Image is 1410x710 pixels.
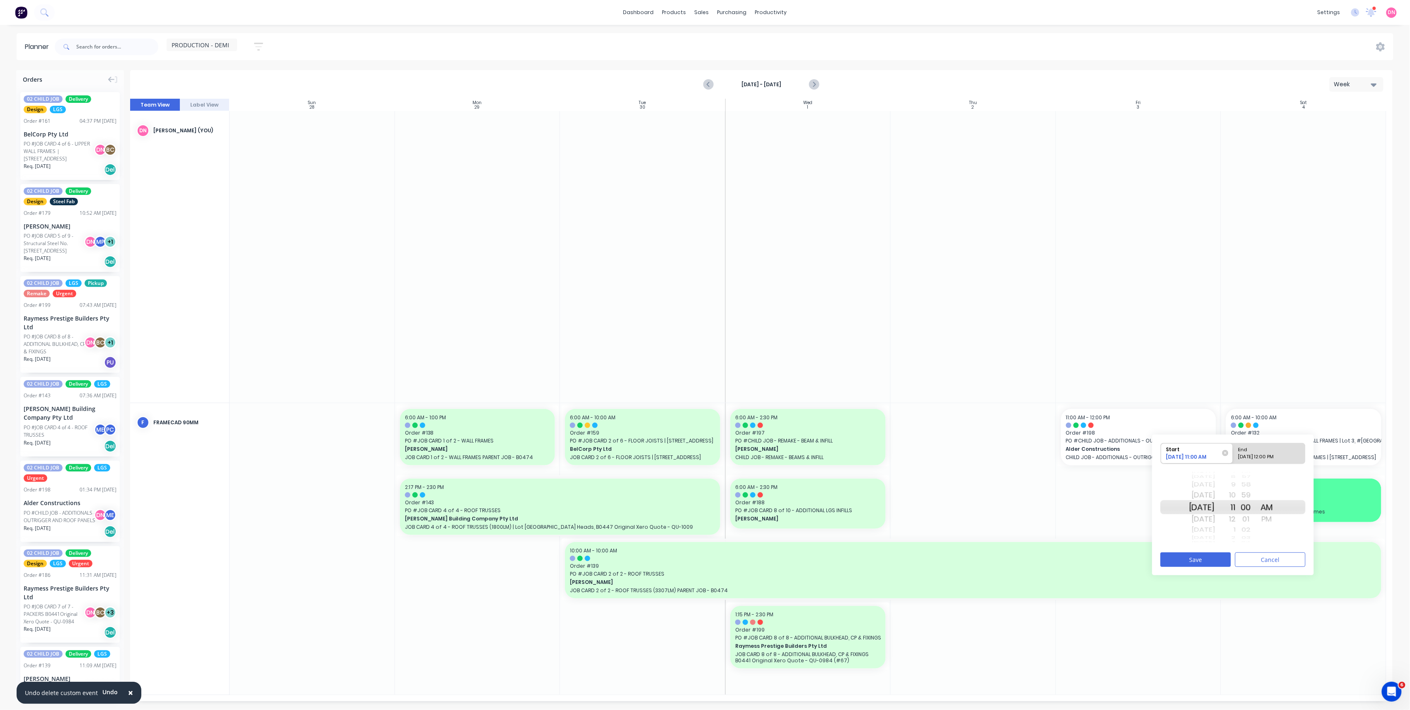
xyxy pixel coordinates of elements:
[85,280,107,287] span: Pickup
[1330,77,1383,92] button: Week
[53,290,76,297] span: Urgent
[24,424,97,439] div: PO #JOB CARD 4 of 4 - ROOF TRUSSES
[405,484,444,491] span: 2:17 PM - 2:30 PM
[405,429,550,437] span: Order # 138
[76,39,158,55] input: Search for orders...
[172,41,229,49] span: PRODUCTION - DEMI
[405,499,715,506] span: Order # 143
[1313,6,1345,19] div: settings
[50,106,66,113] span: LGS
[24,95,63,103] span: 02 CHILD JOB
[405,437,550,445] span: PO # JOB CARD 1 of 2 - WALL FRAMES
[137,416,149,429] div: F
[1189,468,1215,546] div: Date
[1236,534,1257,541] div: 03
[1215,468,1236,546] div: Hour
[24,130,116,139] div: BelCorp Pty Ltd
[1236,468,1257,546] div: Minute
[104,509,116,521] div: ME
[24,355,51,363] span: Req. [DATE]
[24,404,116,422] div: [PERSON_NAME] Building Company Pty Ltd
[24,625,51,633] span: Req. [DATE]
[1399,682,1405,688] span: 6
[80,209,116,217] div: 10:52 AM [DATE]
[1163,443,1223,454] div: Start
[180,99,230,111] button: Label View
[310,105,314,109] div: 28
[1066,437,1211,445] span: PO # CHILD JOB - ADDITIONALS - OUTRIGGER AND ROOF PANELS
[94,380,110,388] span: LGS
[80,392,116,399] div: 07:36 AM [DATE]
[405,445,536,453] span: [PERSON_NAME]
[640,105,645,109] div: 30
[735,611,773,618] span: 1:15 PM - 2:30 PM
[104,255,116,268] div: Del
[80,302,116,309] div: 07:43 AM [DATE]
[23,75,42,84] span: Orders
[24,280,63,287] span: 02 CHILD JOB
[24,560,47,567] span: Design
[1215,500,1236,514] div: 11
[751,6,791,19] div: productivity
[65,187,91,195] span: Delivery
[24,255,51,262] span: Req. [DATE]
[24,380,63,388] span: 02 CHILD JOB
[1236,500,1257,514] div: 00
[735,484,778,491] span: 6:00 AM - 2:30 PM
[104,606,116,619] div: + 3
[24,333,87,355] div: PO #JOB CARD 8 of 8 - ADDITIONAL BULKHEAD, CP & FIXINGS
[1235,552,1306,567] button: Cancel
[104,356,116,369] div: PU
[1257,500,1277,514] div: AM
[1137,105,1140,109] div: 3
[619,6,658,19] a: dashboard
[735,651,881,664] p: JOB CARD 8 of 8 - ADDITIONAL BULKHEAD, CP & FIXINGS B0441 Original Xero Quote - QU-0984 (#67)
[1189,473,1215,480] div: [DATE]
[153,127,223,134] div: [PERSON_NAME] (You)
[720,81,803,88] strong: [DATE] - [DATE]
[24,163,51,170] span: Req. [DATE]
[1160,552,1231,567] button: Save
[94,464,110,472] span: LGS
[24,571,51,579] div: Order # 186
[405,414,446,421] span: 6:00 AM - 1:00 PM
[1215,541,1236,543] div: 3
[735,507,881,514] span: PO # JOB CARD 8 of 10 - ADDITIONAL LGS INFILLS
[153,419,223,426] div: FRAMECAD 90mm
[1236,489,1257,502] div: 59
[104,336,116,349] div: + 1
[84,606,97,619] div: DN
[1189,500,1215,514] div: [DATE]
[308,100,316,105] div: Sun
[130,99,180,111] button: Team View
[104,143,116,156] div: BC
[24,603,87,625] div: PO #JOB CARD 7 of 7 - PACKERS B0441Original Xero Quote - QU-0984
[405,524,715,530] p: JOB CARD 4 of 4 - ROOF TRUSSES (1800LM) | Lot [GEOGRAPHIC_DATA] Heads, B0447 Original Xero Quote ...
[639,100,646,105] div: Tue
[807,105,809,109] div: 1
[80,486,116,494] div: 01:34 PM [DATE]
[1189,472,1215,474] div: [DATE]
[803,100,812,105] div: Wed
[1236,541,1257,543] div: 04
[65,280,82,287] span: LGS
[1189,534,1215,541] div: [DATE]
[1382,682,1402,702] iframe: Intercom live chat
[570,562,1376,570] span: Order # 139
[24,392,51,399] div: Order # 143
[128,687,133,698] span: ×
[120,683,141,703] button: Close
[24,106,47,113] span: Design
[735,642,866,650] span: Raymess Prestige Builders Pty Ltd
[94,236,107,248] div: MP
[24,302,51,309] div: Order # 199
[24,314,116,331] div: Raymess Prestige Builders Pty Ltd
[65,650,91,658] span: Delivery
[104,423,116,436] div: PC
[405,454,550,460] p: JOB CARD 1 of 2 - WALL FRAMES PARENT JOB - B0474
[24,198,47,205] span: Design
[570,429,715,437] span: Order # 159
